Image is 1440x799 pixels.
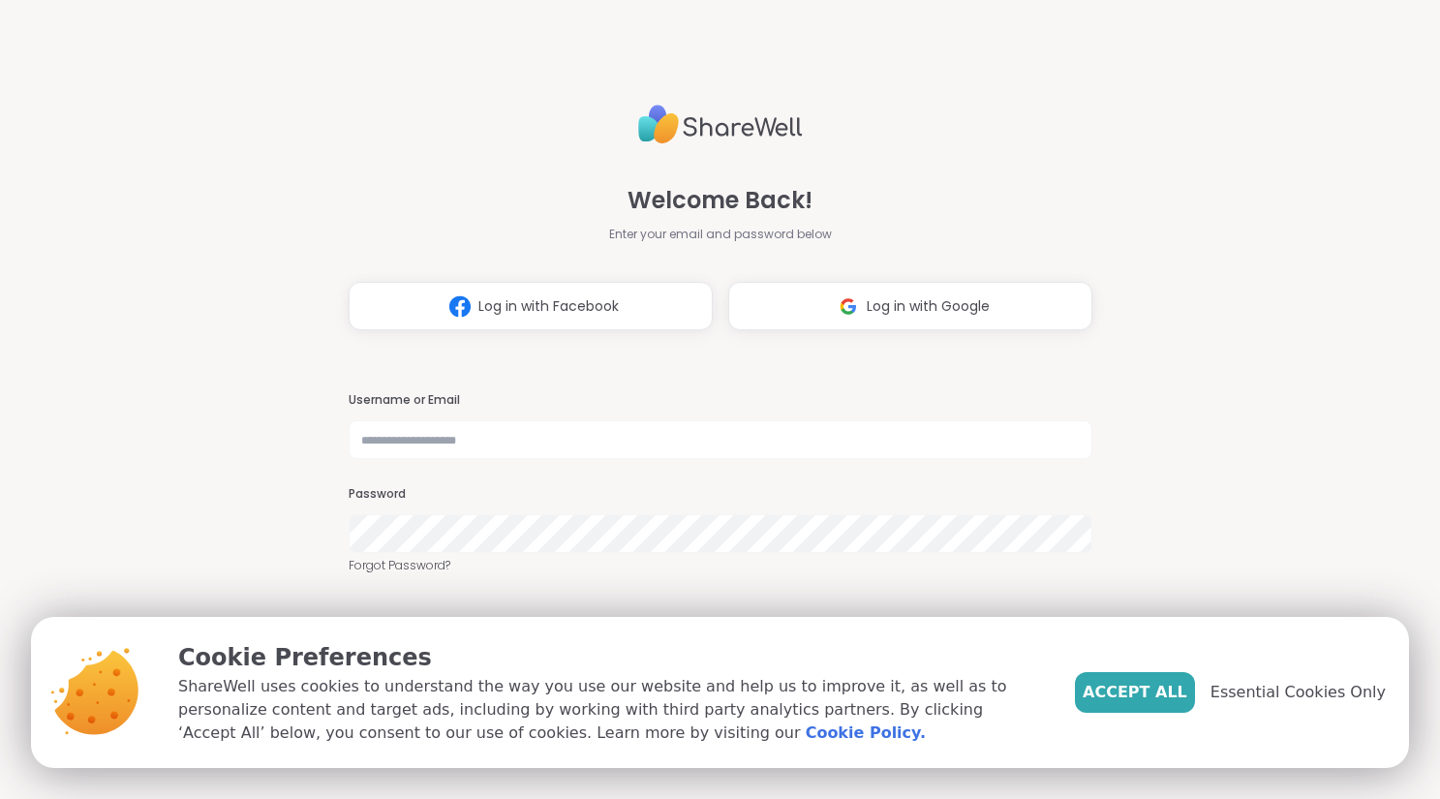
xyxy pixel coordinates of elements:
p: ShareWell uses cookies to understand the way you use our website and help us to improve it, as we... [178,675,1044,745]
button: Log in with Google [728,282,1092,330]
span: Accept All [1083,681,1187,704]
h3: Password [349,486,1092,503]
span: Log in with Facebook [478,296,619,317]
a: Cookie Policy. [806,722,926,745]
img: ShareWell Logo [638,97,803,152]
button: Log in with Facebook [349,282,713,330]
span: Welcome Back! [628,183,812,218]
h3: Username or Email [349,392,1092,409]
span: Log in with Google [867,296,990,317]
span: Enter your email and password below [609,226,832,243]
button: Accept All [1075,672,1195,713]
a: Forgot Password? [349,557,1092,574]
img: ShareWell Logomark [830,289,867,324]
img: ShareWell Logomark [442,289,478,324]
span: Essential Cookies Only [1210,681,1386,704]
p: Cookie Preferences [178,640,1044,675]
